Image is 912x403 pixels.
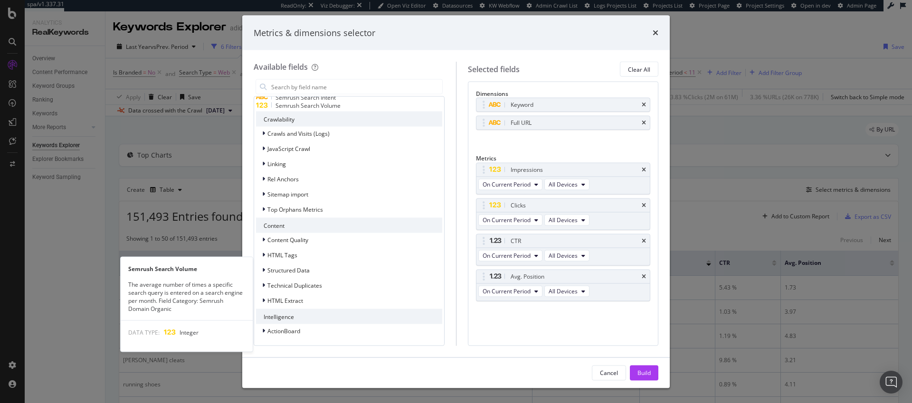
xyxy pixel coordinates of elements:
[476,90,651,98] div: Dimensions
[267,175,299,183] span: Rel Anchors
[642,273,646,279] div: times
[478,178,542,190] button: On Current Period
[880,371,902,394] div: Open Intercom Messenger
[476,162,651,194] div: ImpressionstimesOn Current PeriodAll Devices
[476,116,651,130] div: Full URLtimes
[511,200,526,210] div: Clicks
[476,234,651,265] div: CTRtimesOn Current PeriodAll Devices
[511,272,544,281] div: Avg. Position
[483,287,531,295] span: On Current Period
[544,285,589,297] button: All Devices
[511,165,543,174] div: Impressions
[121,280,253,313] div: The average number of times a specific search query is entered on a search engine per month. Fiel...
[267,190,308,198] span: Sitemap import
[254,27,375,39] div: Metrics & dimensions selector
[653,27,658,39] div: times
[549,216,578,224] span: All Devices
[267,205,323,213] span: Top Orphans Metrics
[630,365,658,380] button: Build
[478,285,542,297] button: On Current Period
[642,102,646,108] div: times
[544,250,589,261] button: All Devices
[549,287,578,295] span: All Devices
[544,214,589,225] button: All Devices
[511,236,521,245] div: CTR
[642,238,646,244] div: times
[483,252,531,260] span: On Current Period
[256,112,442,127] div: Crawlability
[275,102,341,110] span: Semrush Search Volume
[476,269,651,301] div: Avg. PositiontimesOn Current PeriodAll Devices
[267,266,310,274] span: Structured Data
[270,80,442,94] input: Search by field name
[642,167,646,172] div: times
[600,368,618,376] div: Cancel
[478,250,542,261] button: On Current Period
[267,129,330,137] span: Crawls and Visits (Logs)
[642,202,646,208] div: times
[544,178,589,190] button: All Devices
[267,296,303,304] span: HTML Extract
[549,180,578,188] span: All Devices
[267,251,297,259] span: HTML Tags
[267,159,286,168] span: Linking
[267,144,310,152] span: JavaScript Crawl
[476,154,651,162] div: Metrics
[549,252,578,260] span: All Devices
[256,218,442,233] div: Content
[476,98,651,112] div: Keywordtimes
[476,198,651,230] div: ClickstimesOn Current PeriodAll Devices
[468,64,520,75] div: Selected fields
[628,65,650,73] div: Clear All
[267,235,308,244] span: Content Quality
[511,100,533,110] div: Keyword
[483,180,531,188] span: On Current Period
[242,15,670,388] div: modal
[637,368,651,376] div: Build
[267,281,322,289] span: Technical Duplicates
[121,264,253,272] div: Semrush Search Volume
[511,118,532,128] div: Full URL
[620,62,658,77] button: Clear All
[483,216,531,224] span: On Current Period
[642,120,646,126] div: times
[478,214,542,225] button: On Current Period
[275,94,336,102] span: Semrush Search Intent
[267,327,300,335] span: ActionBoard
[256,309,442,324] div: Intelligence
[254,62,308,72] div: Available fields
[592,365,626,380] button: Cancel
